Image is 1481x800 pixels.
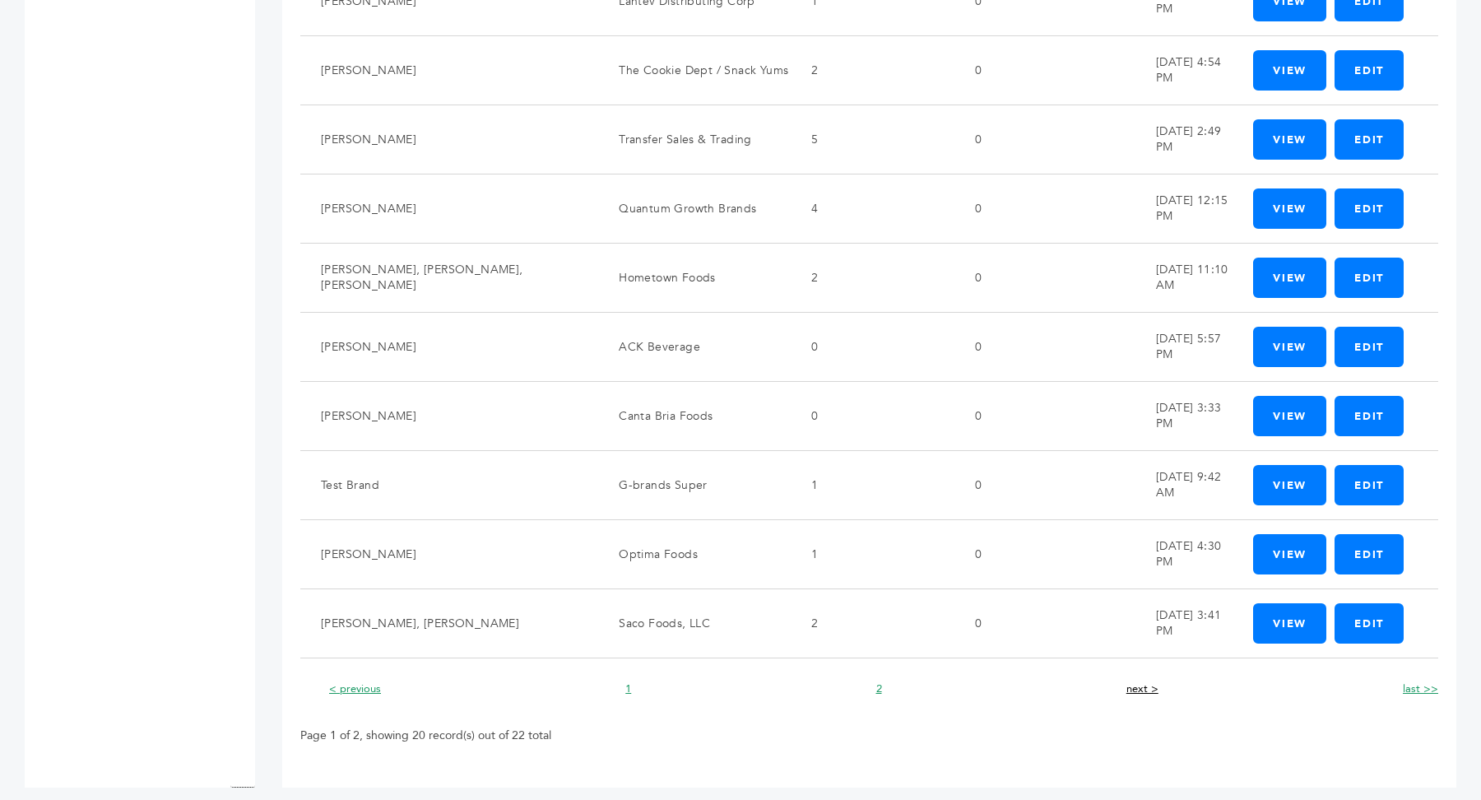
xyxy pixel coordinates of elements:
[954,243,1135,312] td: 0
[1253,534,1326,574] a: View
[1126,681,1158,696] a: next >
[954,381,1135,450] td: 0
[876,681,882,696] a: 2
[954,35,1135,105] td: 0
[598,588,791,658] td: Saco Foods, LLC
[791,588,954,658] td: 2
[1135,312,1233,381] td: [DATE] 5:57 PM
[1335,50,1404,91] a: Edit
[791,519,954,588] td: 1
[1335,603,1404,644] a: Edit
[300,174,598,243] td: [PERSON_NAME]
[1135,519,1233,588] td: [DATE] 4:30 PM
[625,681,631,696] a: 1
[300,519,598,588] td: [PERSON_NAME]
[1135,35,1233,105] td: [DATE] 4:54 PM
[1335,119,1404,160] a: Edit
[1253,603,1326,644] a: View
[300,243,598,312] td: [PERSON_NAME], [PERSON_NAME], [PERSON_NAME]
[791,312,954,381] td: 0
[1253,465,1326,505] a: View
[954,588,1135,658] td: 0
[954,450,1135,519] td: 0
[1335,188,1404,229] a: Edit
[300,726,1438,746] p: Page 1 of 2, showing 20 record(s) out of 22 total
[300,450,598,519] td: Test Brand
[1135,174,1233,243] td: [DATE] 12:15 PM
[1135,381,1233,450] td: [DATE] 3:33 PM
[954,105,1135,174] td: 0
[1135,450,1233,519] td: [DATE] 9:42 AM
[598,450,791,519] td: G-brands Super
[598,105,791,174] td: Transfer Sales & Trading
[329,681,381,696] a: < previous
[1335,258,1404,298] a: Edit
[791,174,954,243] td: 4
[300,381,598,450] td: [PERSON_NAME]
[598,35,791,105] td: The Cookie Dept / Snack Yums
[954,174,1135,243] td: 0
[598,243,791,312] td: Hometown Foods
[1253,119,1326,160] a: View
[1253,396,1326,436] a: View
[1335,327,1404,367] a: Edit
[1253,258,1326,298] a: View
[1335,396,1404,436] a: Edit
[1335,465,1404,505] a: Edit
[598,312,791,381] td: ACK Beverage
[300,312,598,381] td: [PERSON_NAME]
[954,519,1135,588] td: 0
[300,35,598,105] td: [PERSON_NAME]
[598,381,791,450] td: Canta Bria Foods
[791,381,954,450] td: 0
[1253,50,1326,91] a: View
[954,312,1135,381] td: 0
[1253,327,1326,367] a: View
[598,174,791,243] td: Quantum Growth Brands
[1135,105,1233,174] td: [DATE] 2:49 PM
[300,105,598,174] td: [PERSON_NAME]
[1335,534,1404,574] a: Edit
[1135,588,1233,658] td: [DATE] 3:41 PM
[791,105,954,174] td: 5
[1135,243,1233,312] td: [DATE] 11:10 AM
[791,35,954,105] td: 2
[300,588,598,658] td: [PERSON_NAME], [PERSON_NAME]
[598,519,791,588] td: Optima Foods
[791,450,954,519] td: 1
[1253,188,1326,229] a: View
[791,243,954,312] td: 2
[1403,681,1438,696] a: last >>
